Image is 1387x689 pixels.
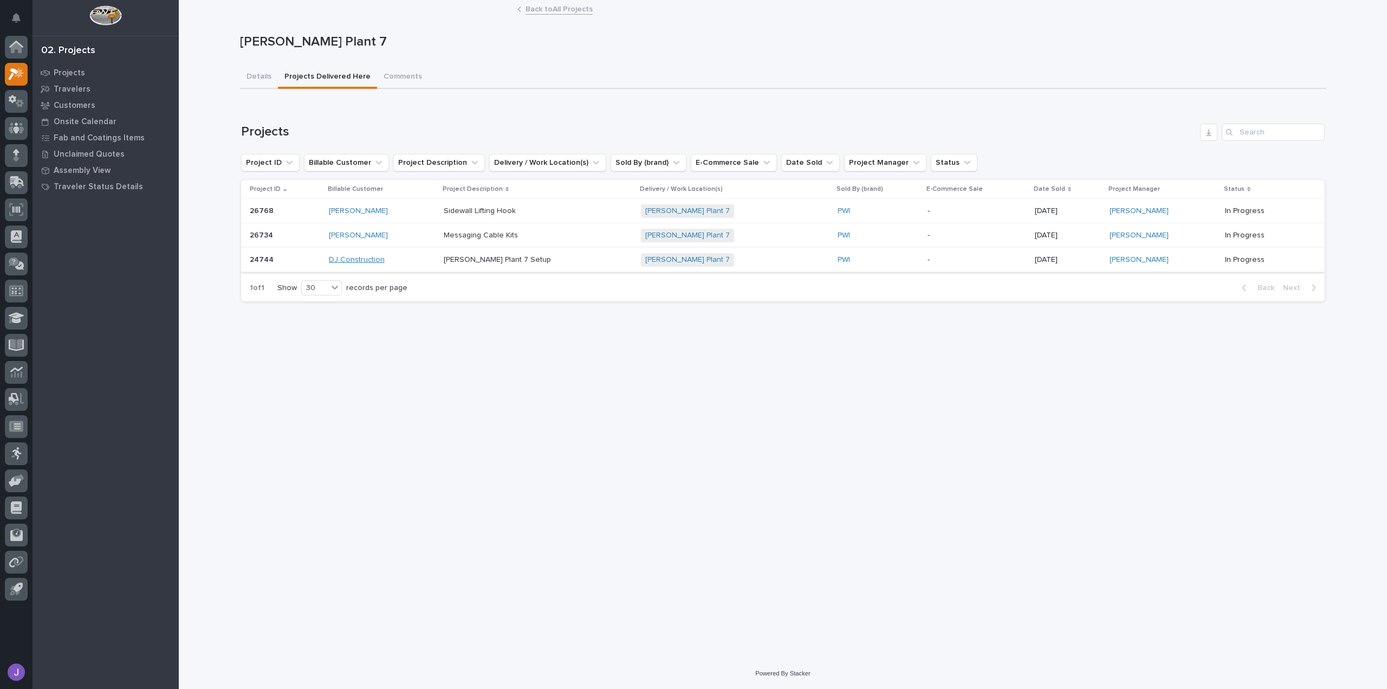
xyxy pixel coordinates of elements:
[1283,283,1307,293] span: Next
[329,255,385,265] a: DJ Construction
[240,34,1322,50] p: [PERSON_NAME] Plant 7
[1110,255,1169,265] a: [PERSON_NAME]
[54,85,90,94] p: Travelers
[33,113,179,130] a: Onsite Calendar
[1035,207,1101,216] p: [DATE]
[444,229,520,240] p: Messaging Cable Kits
[444,204,518,216] p: Sidewall Lifting Hook
[278,66,377,89] button: Projects Delivered Here
[54,133,145,143] p: Fab and Coatings Items
[640,183,723,195] p: Delivery / Work Location(s)
[931,154,977,171] button: Status
[54,150,125,159] p: Unclaimed Quotes
[489,154,606,171] button: Delivery / Work Location(s)
[755,670,810,677] a: Powered By Stacker
[1225,207,1307,216] p: In Progress
[443,183,503,195] p: Project Description
[1034,183,1065,195] p: Date Sold
[33,65,179,81] a: Projects
[838,255,850,265] a: PWI
[1225,255,1307,265] p: In Progress
[1035,231,1101,240] p: [DATE]
[393,154,485,171] button: Project Description
[928,255,1026,265] p: -
[33,81,179,97] a: Travelers
[240,66,278,89] button: Details
[54,166,111,176] p: Assembly View
[54,101,95,111] p: Customers
[329,231,388,240] a: [PERSON_NAME]
[14,13,28,30] div: Notifications
[645,255,730,265] a: [PERSON_NAME] Plant 7
[1251,283,1274,293] span: Back
[346,284,407,293] p: records per page
[1224,183,1245,195] p: Status
[241,223,1325,248] tr: 2673426734 [PERSON_NAME] Messaging Cable KitsMessaging Cable Kits [PERSON_NAME] Plant 7 PWI -[DAT...
[1279,283,1325,293] button: Next
[89,5,121,25] img: Workspace Logo
[241,124,1196,140] h1: Projects
[241,275,273,301] p: 1 of 1
[33,178,179,195] a: Traveler Status Details
[837,183,883,195] p: Sold By (brand)
[844,154,926,171] button: Project Manager
[54,68,85,78] p: Projects
[304,154,389,171] button: Billable Customer
[781,154,840,171] button: Date Sold
[645,231,730,240] a: [PERSON_NAME] Plant 7
[241,199,1325,223] tr: 2676826768 [PERSON_NAME] Sidewall Lifting HookSidewall Lifting Hook [PERSON_NAME] Plant 7 PWI -[D...
[526,2,593,15] a: Back toAll Projects
[277,284,297,293] p: Show
[1222,124,1325,141] input: Search
[1110,231,1169,240] a: [PERSON_NAME]
[329,207,388,216] a: [PERSON_NAME]
[1225,231,1307,240] p: In Progress
[241,154,300,171] button: Project ID
[33,162,179,178] a: Assembly View
[928,231,1026,240] p: -
[250,183,281,195] p: Project ID
[444,253,553,265] p: [PERSON_NAME] Plant 7 Setup
[5,7,28,29] button: Notifications
[377,66,429,89] button: Comments
[241,248,1325,272] tr: 2474424744 DJ Construction [PERSON_NAME] Plant 7 Setup[PERSON_NAME] Plant 7 Setup [PERSON_NAME] P...
[926,183,983,195] p: E-Commerce Sale
[1110,207,1169,216] a: [PERSON_NAME]
[250,253,276,265] p: 24744
[611,154,686,171] button: Sold By (brand)
[54,182,143,192] p: Traveler Status Details
[33,146,179,162] a: Unclaimed Quotes
[33,97,179,113] a: Customers
[5,661,28,684] button: users-avatar
[250,204,276,216] p: 26768
[838,207,850,216] a: PWI
[33,130,179,146] a: Fab and Coatings Items
[928,207,1026,216] p: -
[1035,255,1101,265] p: [DATE]
[328,183,383,195] p: Billable Customer
[54,117,116,127] p: Onsite Calendar
[1233,283,1279,293] button: Back
[302,282,328,294] div: 30
[250,229,275,240] p: 26734
[1109,183,1160,195] p: Project Manager
[691,154,777,171] button: E-Commerce Sale
[41,45,95,57] div: 02. Projects
[838,231,850,240] a: PWI
[645,207,730,216] a: [PERSON_NAME] Plant 7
